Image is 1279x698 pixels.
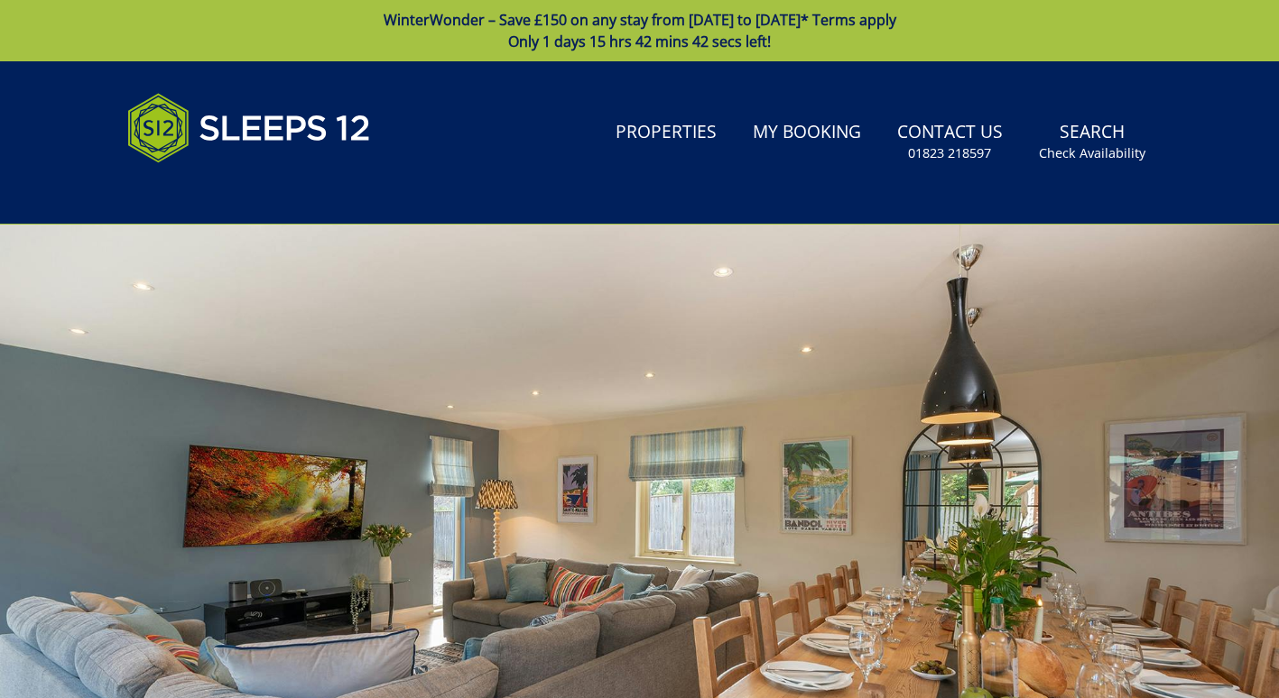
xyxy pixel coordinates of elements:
[890,113,1010,171] a: Contact Us01823 218597
[508,32,771,51] span: Only 1 days 15 hrs 42 mins 42 secs left!
[118,184,308,199] iframe: Customer reviews powered by Trustpilot
[908,144,991,162] small: 01823 218597
[1039,144,1145,162] small: Check Availability
[608,113,724,153] a: Properties
[1032,113,1153,171] a: SearchCheck Availability
[746,113,868,153] a: My Booking
[127,83,371,173] img: Sleeps 12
